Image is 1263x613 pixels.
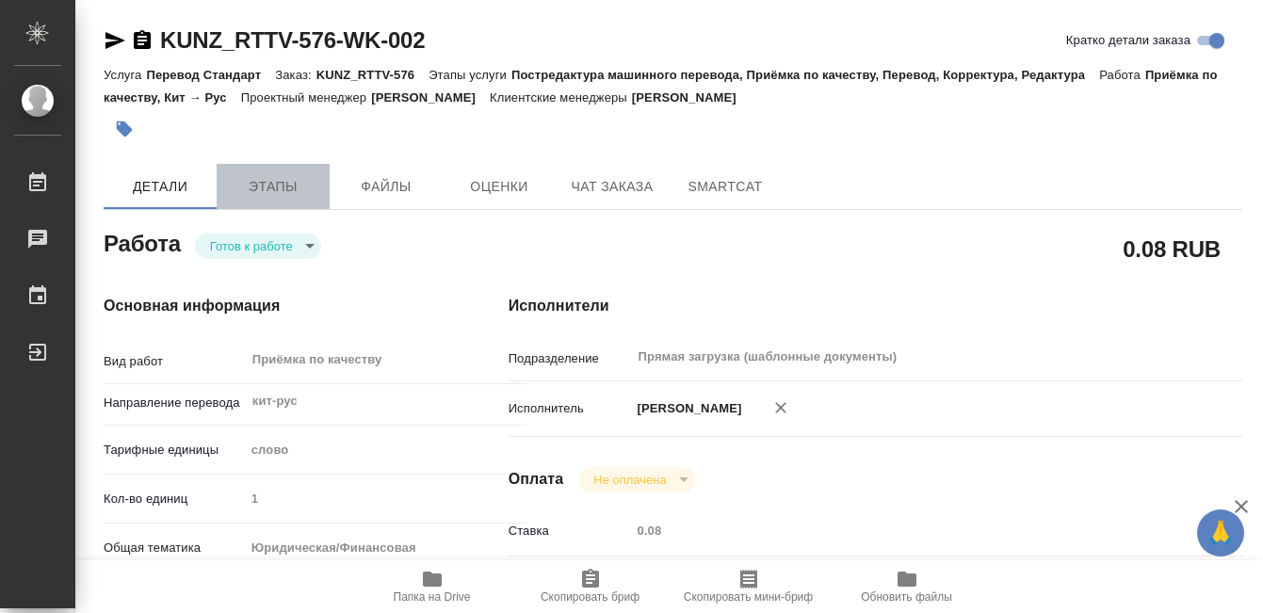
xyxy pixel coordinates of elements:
[760,387,802,428] button: Удалить исполнителя
[394,590,471,604] span: Папка на Drive
[316,68,429,82] p: KUNZ_RTTV-576
[160,27,425,53] a: KUNZ_RTTV-576-WK-002
[588,472,672,488] button: Не оплачена
[509,295,1242,317] h4: Исполнители
[245,532,527,564] div: Юридическая/Финансовая
[429,68,511,82] p: Этапы услуги
[1123,233,1221,265] h2: 0.08 RUB
[131,29,154,52] button: Скопировать ссылку
[631,517,1181,544] input: Пустое поле
[104,68,146,82] p: Услуга
[1066,31,1190,50] span: Кратко детали заказа
[241,90,371,105] p: Проектный менеджер
[275,68,316,82] p: Заказ:
[511,68,1099,82] p: Постредактура машинного перевода, Приёмка по качеству, Перевод, Корректура, Редактура
[541,590,640,604] span: Скопировать бриф
[1205,513,1237,553] span: 🙏
[228,175,318,199] span: Этапы
[631,399,742,418] p: [PERSON_NAME]
[1197,509,1244,557] button: 🙏
[509,468,564,491] h4: Оплата
[371,90,490,105] p: [PERSON_NAME]
[104,539,245,557] p: Общая тематика
[684,590,813,604] span: Скопировать мини-бриф
[1099,68,1145,82] p: Работа
[509,522,631,540] p: Ставка
[104,490,245,508] p: Кол-во единиц
[204,238,299,254] button: Готов к работе
[245,434,527,466] div: слово
[353,560,511,613] button: Папка на Drive
[509,349,631,368] p: Подразделение
[680,175,770,199] span: SmartCat
[104,352,245,371] p: Вид работ
[828,560,986,613] button: Обновить файлы
[104,441,245,460] p: Тарифные единицы
[104,225,181,259] h2: Работа
[511,560,670,613] button: Скопировать бриф
[104,394,245,412] p: Направление перевода
[670,560,828,613] button: Скопировать мини-бриф
[454,175,544,199] span: Оценки
[861,590,952,604] span: Обновить файлы
[104,29,126,52] button: Скопировать ссылку для ЯМессенджера
[490,90,632,105] p: Клиентские менеджеры
[567,175,657,199] span: Чат заказа
[245,485,527,512] input: Пустое поле
[341,175,431,199] span: Файлы
[146,68,275,82] p: Перевод Стандарт
[104,295,433,317] h4: Основная информация
[578,467,694,492] div: Готов к работе
[104,108,145,150] button: Добавить тэг
[509,399,631,418] p: Исполнитель
[195,234,321,259] div: Готов к работе
[632,90,751,105] p: [PERSON_NAME]
[115,175,205,199] span: Детали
